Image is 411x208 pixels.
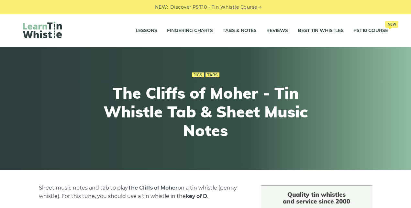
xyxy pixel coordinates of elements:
[186,193,207,199] strong: key of D
[167,23,213,39] a: Fingering Charts
[128,185,178,191] strong: The Cliffs of Moher
[353,23,388,39] a: PST10 CourseNew
[205,72,219,78] a: Tabs
[223,23,257,39] a: Tabs & Notes
[136,23,157,39] a: Lessons
[39,184,245,201] p: Sheet music notes and tab to play on a tin whistle (penny whistle). For this tune, you should use...
[266,23,288,39] a: Reviews
[86,84,325,140] h1: The Cliffs of Moher - Tin Whistle Tab & Sheet Music Notes
[298,23,344,39] a: Best Tin Whistles
[192,72,204,78] a: Jigs
[23,22,62,38] img: LearnTinWhistle.com
[385,21,398,28] span: New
